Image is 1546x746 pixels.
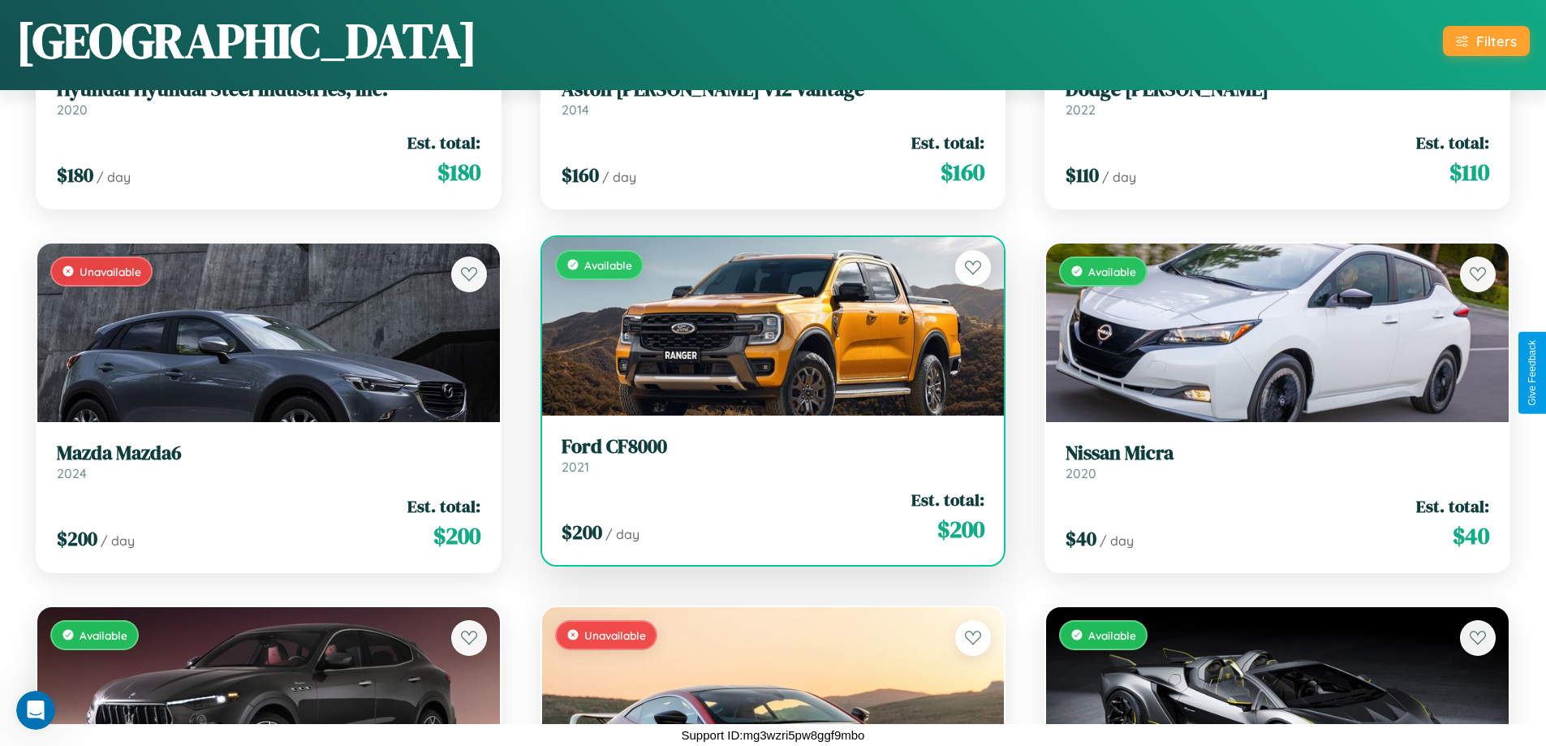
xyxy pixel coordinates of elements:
[97,169,131,185] span: / day
[407,494,480,518] span: Est. total:
[57,442,480,465] h3: Mazda Mazda6
[562,519,602,545] span: $ 200
[562,435,985,459] h3: Ford CF8000
[937,513,984,545] span: $ 200
[57,78,480,101] h3: Hyundai Hyundai Steel Industries, Inc.
[101,533,135,549] span: / day
[80,265,141,278] span: Unavailable
[16,7,477,74] h1: [GEOGRAPHIC_DATA]
[80,628,127,642] span: Available
[1527,340,1538,406] div: Give Feedback
[1453,520,1489,552] span: $ 40
[1416,494,1489,518] span: Est. total:
[584,258,632,272] span: Available
[407,131,480,154] span: Est. total:
[562,78,985,101] h3: Aston [PERSON_NAME] V12 Vantage
[562,101,589,118] span: 2014
[1416,131,1489,154] span: Est. total:
[602,169,636,185] span: / day
[1088,265,1136,278] span: Available
[57,465,87,481] span: 2024
[1066,442,1489,465] h3: Nissan Micra
[1102,169,1136,185] span: / day
[1066,525,1096,552] span: $ 40
[57,442,480,481] a: Mazda Mazda62024
[562,459,589,475] span: 2021
[562,78,985,118] a: Aston [PERSON_NAME] V12 Vantage2014
[57,162,93,188] span: $ 180
[1476,32,1517,50] div: Filters
[584,628,646,642] span: Unavailable
[1088,628,1136,642] span: Available
[1066,442,1489,481] a: Nissan Micra2020
[437,156,480,188] span: $ 180
[1443,26,1530,56] button: Filters
[605,526,640,542] span: / day
[57,525,97,552] span: $ 200
[1066,465,1096,481] span: 2020
[1066,162,1099,188] span: $ 110
[911,131,984,154] span: Est. total:
[433,520,480,552] span: $ 200
[1066,101,1096,118] span: 2022
[57,101,88,118] span: 2020
[941,156,984,188] span: $ 160
[682,724,865,746] p: Support ID: mg3wzri5pw8ggf9mbo
[1100,533,1134,549] span: / day
[1066,78,1489,101] h3: Dodge [PERSON_NAME]
[562,162,599,188] span: $ 160
[562,435,985,475] a: Ford CF80002021
[911,488,984,511] span: Est. total:
[16,691,55,730] iframe: Intercom live chat
[1066,78,1489,118] a: Dodge [PERSON_NAME]2022
[1449,156,1489,188] span: $ 110
[57,78,480,118] a: Hyundai Hyundai Steel Industries, Inc.2020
